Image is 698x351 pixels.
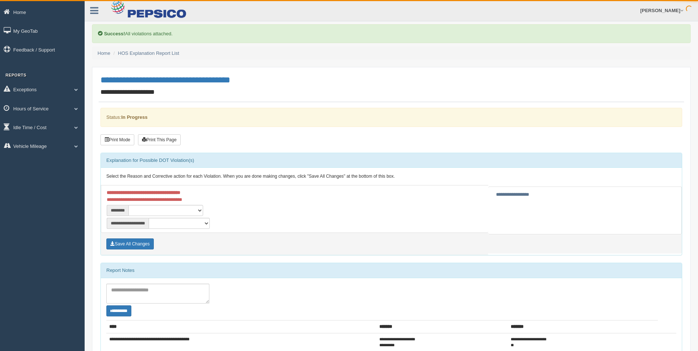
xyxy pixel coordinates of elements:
[101,263,682,278] div: Report Notes
[106,238,154,249] button: Save
[138,134,181,145] button: Print This Page
[92,24,691,43] div: All violations attached.
[100,134,134,145] button: Print Mode
[106,305,131,316] button: Change Filter Options
[118,50,179,56] a: HOS Explanation Report List
[101,153,682,168] div: Explanation for Possible DOT Violation(s)
[98,50,110,56] a: Home
[100,108,682,127] div: Status:
[104,31,125,36] b: Success!
[101,168,682,185] div: Select the Reason and Corrective action for each Violation. When you are done making changes, cli...
[121,114,148,120] strong: In Progress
